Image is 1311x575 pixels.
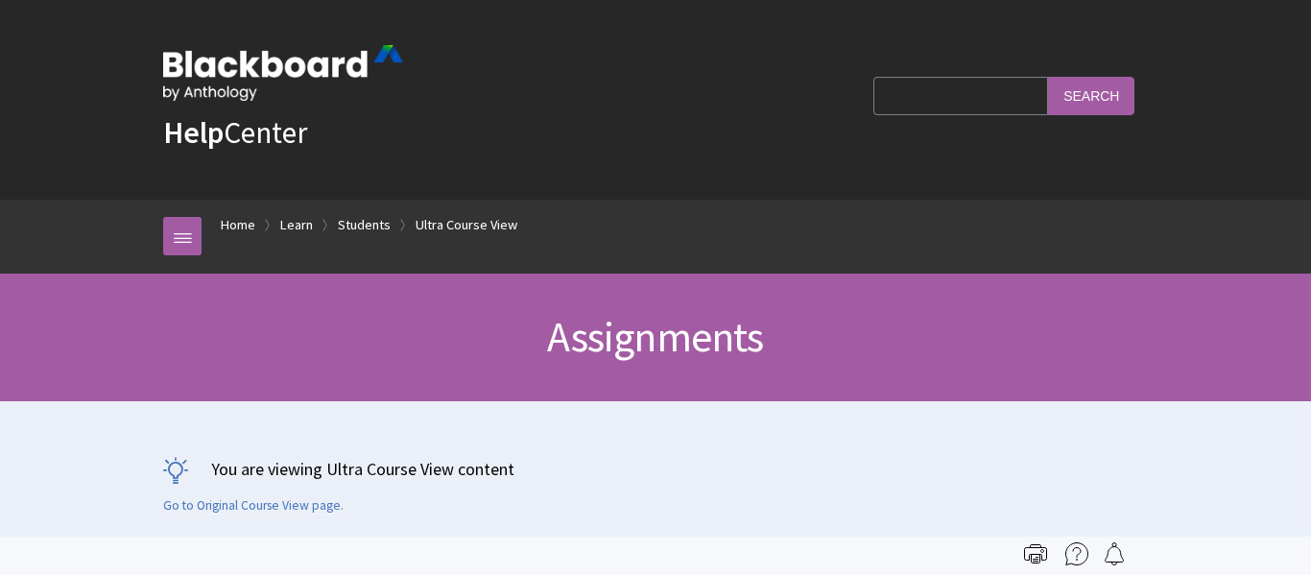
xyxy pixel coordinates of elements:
[1103,542,1126,565] img: Follow this page
[163,113,224,152] strong: Help
[163,457,1148,481] p: You are viewing Ultra Course View content
[1048,77,1134,114] input: Search
[1024,542,1047,565] img: Print
[338,213,391,237] a: Students
[163,497,344,515] a: Go to Original Course View page.
[1065,542,1088,565] img: More help
[280,213,313,237] a: Learn
[547,310,763,363] span: Assignments
[416,213,517,237] a: Ultra Course View
[163,113,307,152] a: HelpCenter
[163,45,403,101] img: Blackboard by Anthology
[221,213,255,237] a: Home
